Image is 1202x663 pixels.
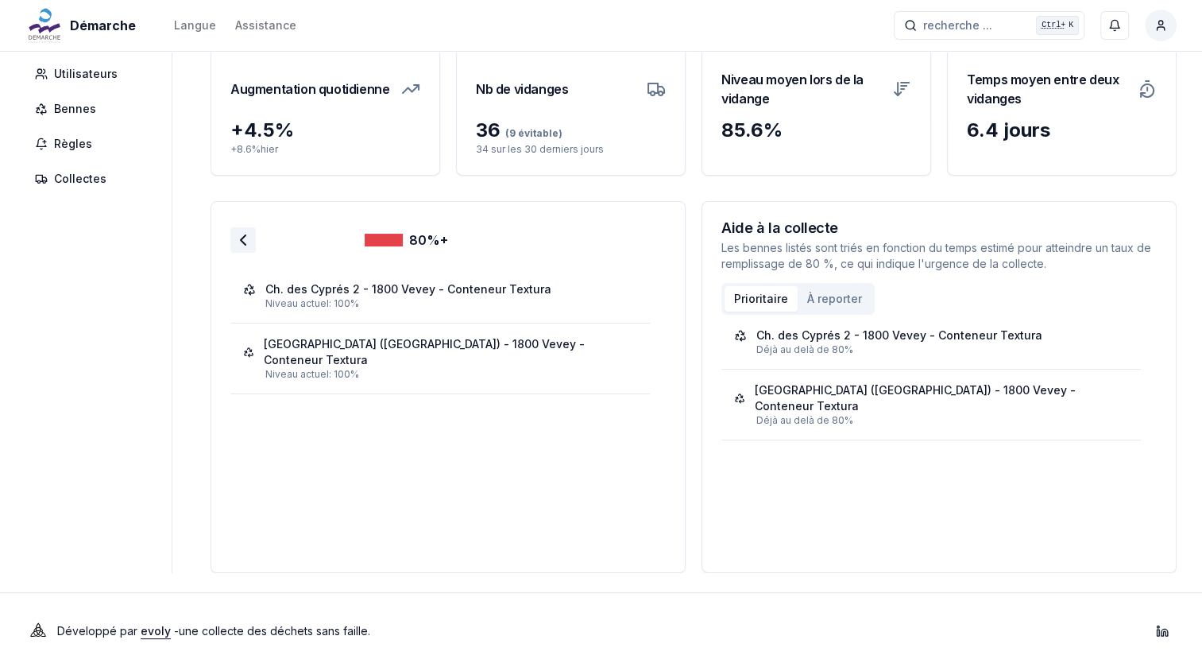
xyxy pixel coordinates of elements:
div: Niveau actuel: 100% [265,297,637,310]
span: (9 évitable) [501,127,562,139]
span: Utilisateurs [54,66,118,82]
p: 34 sur les 30 derniers jours [476,143,666,156]
img: Démarche Logo [25,6,64,45]
a: evoly [141,624,171,638]
h3: Nb de vidanges [476,67,568,111]
button: À reporter [798,286,872,312]
span: Bennes [54,101,96,117]
div: + 4.5 % [230,118,420,143]
div: [GEOGRAPHIC_DATA] ([GEOGRAPHIC_DATA]) - 1800 Vevey - Conteneur Textura [755,382,1128,414]
div: Ch. des Cyprés 2 - 1800 Vevey - Conteneur Textura [265,281,551,297]
p: Développé par - une collecte des déchets sans faille . [57,620,370,642]
div: 80%+ [365,231,448,250]
a: Bennes [25,95,162,123]
a: Ch. des Cyprés 2 - 1800 Vevey - Conteneur TexturaNiveau actuel: 100% [243,281,637,310]
a: Collectes [25,165,162,193]
div: 85.6 % [721,118,911,143]
p: Les bennes listés sont triés en fonction du temps estimé pour atteindre un taux de remplissage de... [721,240,1157,272]
a: Démarche [25,16,142,35]
div: Niveau actuel: 100% [265,368,637,381]
button: recherche ...Ctrl+K [894,11,1084,40]
h3: Augmentation quotidienne [230,67,389,111]
div: [GEOGRAPHIC_DATA] ([GEOGRAPHIC_DATA]) - 1800 Vevey - Conteneur Textura [264,336,637,368]
a: Ch. des Cyprés 2 - 1800 Vevey - Conteneur TexturaDéjà au delà de 80% [734,328,1128,356]
span: Règles [54,136,92,152]
a: Assistance [235,16,296,35]
button: Prioritaire [725,286,798,312]
div: Déjà au delà de 80% [756,414,1128,427]
a: Utilisateurs [25,60,162,88]
div: Déjà au delà de 80% [756,343,1128,356]
div: Langue [174,17,216,33]
h3: Temps moyen entre deux vidanges [967,67,1128,111]
div: Ch. des Cyprés 2 - 1800 Vevey - Conteneur Textura [756,328,1042,343]
span: recherche ... [923,17,992,33]
span: Collectes [54,171,106,187]
img: Evoly Logo [25,618,51,644]
div: 6.4 jours [967,118,1157,143]
span: Démarche [70,16,136,35]
p: + 8.6 % hier [230,143,420,156]
div: 36 [476,118,666,143]
h3: Niveau moyen lors de la vidange [721,67,883,111]
button: Langue [174,16,216,35]
a: Règles [25,130,162,158]
a: [GEOGRAPHIC_DATA] ([GEOGRAPHIC_DATA]) - 1800 Vevey - Conteneur TexturaDéjà au delà de 80% [734,382,1128,427]
a: [GEOGRAPHIC_DATA] ([GEOGRAPHIC_DATA]) - 1800 Vevey - Conteneur TexturaNiveau actuel: 100% [243,336,637,381]
h3: Aide à la collecte [721,221,1157,235]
